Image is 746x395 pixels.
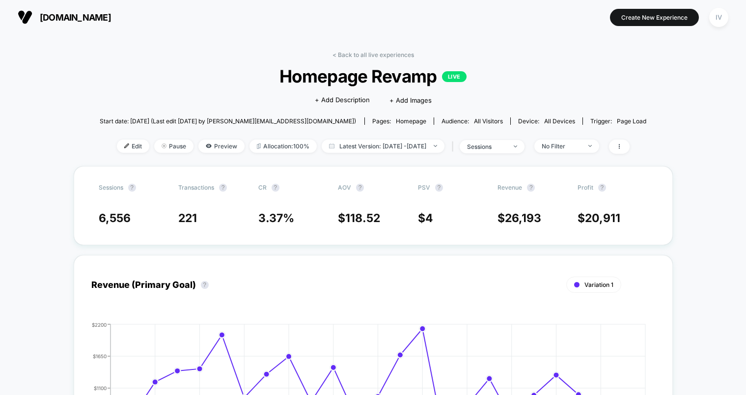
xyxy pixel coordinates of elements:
[372,117,426,125] div: Pages:
[435,184,443,192] button: ?
[584,281,613,288] span: Variation 1
[610,9,699,26] button: Create New Experience
[434,145,437,147] img: end
[99,184,123,191] span: Sessions
[40,12,111,23] span: [DOMAIN_NAME]
[578,184,593,191] span: Profit
[578,211,620,225] span: $
[425,211,433,225] span: 4
[258,184,267,191] span: CR
[124,143,129,148] img: edit
[127,66,619,86] span: Homepage Revamp
[706,7,731,28] button: IV
[345,211,380,225] span: 118.52
[258,211,294,225] span: 3.37 %
[542,142,581,150] div: No Filter
[585,211,620,225] span: 20,911
[18,10,32,25] img: Visually logo
[338,184,351,191] span: AOV
[544,117,575,125] span: all devices
[128,184,136,192] button: ?
[527,184,535,192] button: ?
[15,9,114,25] button: [DOMAIN_NAME]
[154,140,193,153] span: Pause
[505,211,541,225] span: 26,193
[497,211,541,225] span: $
[93,353,107,359] tspan: $1650
[356,184,364,192] button: ?
[92,321,107,327] tspan: $2200
[396,117,426,125] span: homepage
[442,71,467,82] p: LIVE
[257,143,261,149] img: rebalance
[249,140,317,153] span: Allocation: 100%
[497,184,522,191] span: Revenue
[272,184,279,192] button: ?
[100,117,356,125] span: Start date: [DATE] (Last edit [DATE] by [PERSON_NAME][EMAIL_ADDRESS][DOMAIN_NAME])
[474,117,503,125] span: All Visitors
[329,143,334,148] img: calendar
[178,211,197,225] span: 221
[201,281,209,289] button: ?
[219,184,227,192] button: ?
[338,211,380,225] span: $
[418,184,430,191] span: PSV
[588,145,592,147] img: end
[442,117,503,125] div: Audience:
[99,211,131,225] span: 6,556
[510,117,582,125] span: Device:
[315,95,370,105] span: + Add Description
[198,140,245,153] span: Preview
[332,51,414,58] a: < Back to all live experiences
[389,96,432,104] span: + Add Images
[117,140,149,153] span: Edit
[418,211,433,225] span: $
[449,140,460,154] span: |
[178,184,214,191] span: Transactions
[590,117,646,125] div: Trigger:
[598,184,606,192] button: ?
[617,117,646,125] span: Page Load
[709,8,728,27] div: IV
[514,145,517,147] img: end
[467,143,506,150] div: sessions
[322,140,444,153] span: Latest Version: [DATE] - [DATE]
[162,143,166,148] img: end
[94,385,107,391] tspan: $1100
